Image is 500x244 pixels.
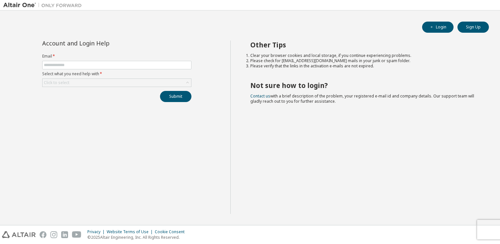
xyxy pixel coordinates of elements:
div: Website Terms of Use [107,229,155,235]
div: Privacy [87,229,107,235]
li: Clear your browser cookies and local storage, if you continue experiencing problems. [250,53,477,58]
h2: Other Tips [250,41,477,49]
div: Account and Login Help [42,41,162,46]
div: Cookie Consent [155,229,188,235]
div: Click to select [43,79,191,87]
h2: Not sure how to login? [250,81,477,90]
li: Please verify that the links in the activation e-mails are not expired. [250,63,477,69]
img: facebook.svg [40,231,46,238]
button: Login [422,22,454,33]
div: Click to select [44,80,69,85]
label: Email [42,54,191,59]
a: Contact us [250,93,270,99]
img: instagram.svg [50,231,57,238]
img: youtube.svg [72,231,81,238]
label: Select what you need help with [42,71,191,77]
img: Altair One [3,2,85,9]
span: with a brief description of the problem, your registered e-mail id and company details. Our suppo... [250,93,474,104]
img: linkedin.svg [61,231,68,238]
img: altair_logo.svg [2,231,36,238]
button: Sign Up [457,22,489,33]
p: © 2025 Altair Engineering, Inc. All Rights Reserved. [87,235,188,240]
li: Please check for [EMAIL_ADDRESS][DOMAIN_NAME] mails in your junk or spam folder. [250,58,477,63]
button: Submit [160,91,191,102]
